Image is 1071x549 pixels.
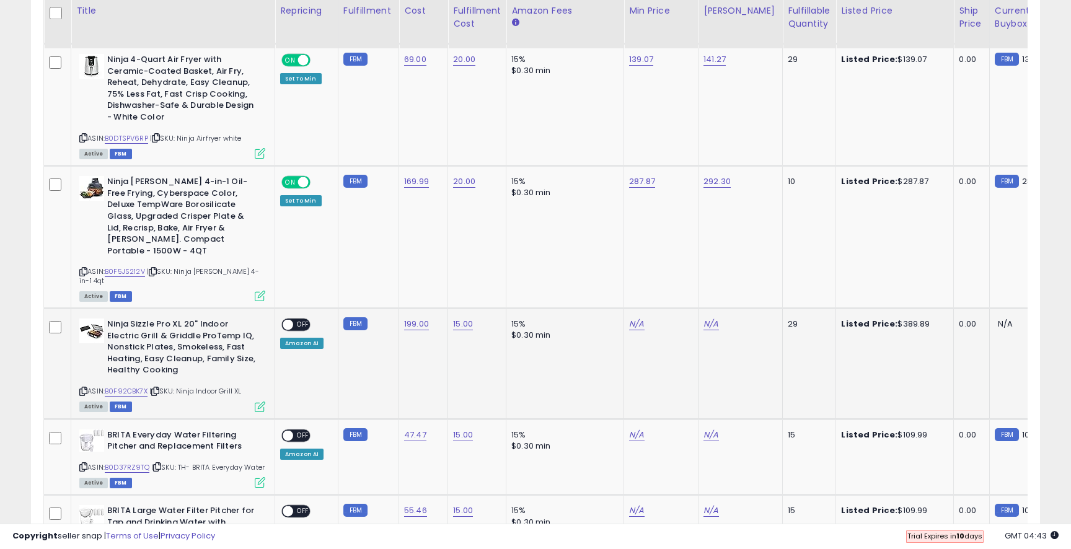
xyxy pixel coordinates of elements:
div: Fulfillment [343,4,394,17]
span: 2025-08-13 04:43 GMT [1005,530,1059,542]
div: $0.30 min [511,441,614,452]
span: ON [283,177,298,188]
a: N/A [703,504,718,517]
span: 109.99 [1022,429,1047,441]
div: Set To Min [280,73,322,84]
a: 169.99 [404,175,429,188]
div: 0.00 [959,505,979,516]
b: Ninja 4-Quart Air Fryer with Ceramic-Coated Basket, Air Fry, Reheat, Dehydrate, Easy Cleanup, 75%... [107,54,258,126]
div: 15% [511,318,614,330]
small: FBM [343,428,368,441]
div: ASIN: [79,429,265,487]
div: $287.87 [841,176,944,187]
span: 287.87 [1022,175,1048,187]
span: All listings currently available for purchase on Amazon [79,402,108,412]
div: $109.99 [841,429,944,441]
a: B0F92CBK7X [105,386,148,397]
div: $0.30 min [511,65,614,76]
small: FBM [995,175,1019,188]
div: ASIN: [79,176,265,300]
a: 55.46 [404,504,427,517]
img: 41ktUY+eQAL._SL40_.jpg [79,176,104,201]
div: $0.30 min [511,187,614,198]
a: 199.00 [404,318,429,330]
a: B0F5JS212V [105,266,145,277]
small: FBM [995,504,1019,517]
div: $389.89 [841,318,944,330]
a: 287.87 [629,175,655,188]
b: Ninja [PERSON_NAME] 4-in-1 Oil-Free Frying, Cyberspace Color, Deluxe TempWare Borosilicate Glass,... [107,176,258,260]
span: 109.99 [1022,504,1047,516]
div: 10 [788,176,826,187]
span: ON [283,55,298,66]
b: Listed Price: [841,504,897,516]
div: Set To Min [280,195,322,206]
span: OFF [293,320,313,330]
a: 292.30 [703,175,731,188]
a: N/A [703,318,718,330]
div: $0.30 min [511,330,614,341]
b: Listed Price: [841,53,897,65]
span: OFF [293,506,313,517]
span: 139.07 [1022,53,1046,65]
small: FBM [995,53,1019,66]
div: 0.00 [959,54,979,65]
a: B0D37RZ9TQ [105,462,149,473]
img: 31tOgCljUeL._SL40_.jpg [79,54,104,79]
div: ASIN: [79,54,265,157]
div: 0.00 [959,176,979,187]
a: 139.07 [629,53,653,66]
div: $109.99 [841,505,944,516]
div: Amazon AI [280,449,324,460]
a: N/A [629,318,644,330]
div: 15 [788,429,826,441]
img: 41VWG9WM9oL._SL40_.jpg [79,318,104,343]
div: 0.00 [959,318,979,330]
div: Amazon Fees [511,4,619,17]
span: All listings currently available for purchase on Amazon [79,149,108,159]
img: 31t9+deH2XL._SL40_.jpg [79,505,104,530]
span: OFF [309,177,328,188]
span: Trial Expires in days [907,531,982,541]
a: 15.00 [453,429,473,441]
span: | SKU: Ninja [PERSON_NAME] 4-in-1 4qt [79,266,259,285]
small: FBM [343,317,368,330]
img: 31uX1BwP-yL._SL40_.jpg [79,429,104,452]
b: 10 [956,531,964,541]
a: N/A [629,429,644,441]
span: All listings currently available for purchase on Amazon [79,291,108,302]
div: Repricing [280,4,333,17]
div: Fulfillment Cost [453,4,501,30]
div: [PERSON_NAME] [703,4,777,17]
span: FBM [110,478,132,488]
div: $139.07 [841,54,944,65]
strong: Copyright [12,530,58,542]
a: 47.47 [404,429,426,441]
span: FBM [110,402,132,412]
div: 15% [511,176,614,187]
span: FBM [110,149,132,159]
div: Min Price [629,4,693,17]
a: B0DTSPV6RP [105,133,148,144]
b: BRITA Large Water Filter Pitcher for Tap and Drinking Water with SmartLight Filter Change Indicator [107,505,258,543]
a: N/A [629,504,644,517]
span: | SKU: Ninja Indoor Grill XL [149,386,242,396]
b: Listed Price: [841,175,897,187]
a: 20.00 [453,175,475,188]
small: FBM [343,53,368,66]
span: | SKU: TH- BRITA Everyday Water [151,462,265,472]
span: N/A [998,318,1013,330]
div: seller snap | | [12,530,215,542]
div: Current Buybox Price [995,4,1059,30]
a: Terms of Use [106,530,159,542]
small: FBM [343,504,368,517]
a: 15.00 [453,504,473,517]
small: FBM [343,175,368,188]
small: Amazon Fees. [511,17,519,29]
div: Fulfillable Quantity [788,4,831,30]
b: Ninja Sizzle Pro XL 20" Indoor Electric Grill & Griddle ProTemp IQ, Nonstick Plates, Smokeless, F... [107,318,258,379]
div: 0.00 [959,429,979,441]
div: 15% [511,429,614,441]
div: ASIN: [79,318,265,410]
div: 15 [788,505,826,516]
